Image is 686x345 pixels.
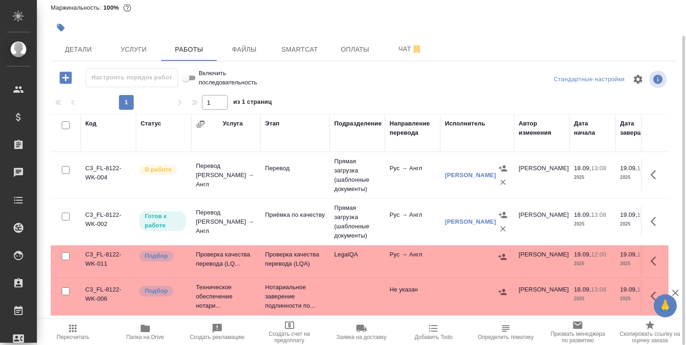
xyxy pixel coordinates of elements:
p: 18.09, [574,286,591,293]
div: Автор изменения [519,119,565,137]
td: [PERSON_NAME] [514,206,569,238]
td: C3_FL-8122-WK-006 [81,280,136,313]
p: 13:08 [591,165,606,172]
button: Назначить [496,208,510,222]
a: [PERSON_NAME] [445,172,496,178]
p: 13:08 [591,286,606,293]
span: Создать рекламацию [190,334,245,340]
button: Создать счет на предоплату [253,319,325,345]
span: Smartcat [278,44,322,55]
p: 19.09, [574,251,591,258]
p: 2025 [620,173,657,182]
p: Готов к работе [145,212,180,230]
p: Подбор [145,286,168,296]
p: 2025 [620,259,657,268]
div: Направление перевода [390,119,436,137]
td: C3_FL-8122-WK-004 [81,159,136,191]
button: Здесь прячутся важные кнопки [645,285,667,307]
td: Техническое обеспечение нотари... [191,278,260,315]
span: Посмотреть информацию [649,71,668,88]
td: Не указан [385,280,440,313]
button: Скопировать ссылку на оценку заказа [614,319,686,345]
span: Услуги [112,44,156,55]
div: split button [551,72,627,87]
button: Назначить [496,285,509,299]
span: Папка на Drive [126,334,164,340]
span: Скопировать ссылку на оценку заказа [620,331,680,344]
p: Нотариальное заверение подлинности по... [265,283,325,310]
span: Пересчитать [57,334,89,340]
div: Дата начала [574,119,611,137]
p: 13:08 [591,211,606,218]
button: Призвать менеджера по развитию [542,319,614,345]
td: Прямая загрузка (шаблонные документы) [330,199,385,245]
span: Работы [167,44,211,55]
td: Перевод [PERSON_NAME] → Англ [191,157,260,194]
button: Добавить тэг [51,18,71,38]
p: 14:00 [637,286,652,293]
div: Статус [141,119,161,128]
p: 100% [103,4,121,11]
td: Проверка качества перевода (LQ... [191,245,260,278]
span: Определить тематику [478,334,533,340]
span: Оплаты [333,44,377,55]
p: 2025 [574,259,611,268]
span: Детали [56,44,101,55]
span: 🙏 [657,296,673,315]
button: Добавить Todo [397,319,469,345]
div: Код [85,119,96,128]
td: [PERSON_NAME] [514,245,569,278]
td: [PERSON_NAME] [514,280,569,313]
button: 🙏 [654,294,677,317]
p: Проверка качества перевода (LQA) [265,250,325,268]
span: Призвать менеджера по развитию [547,331,608,344]
button: Сгруппировать [196,119,205,129]
div: Можно подбирать исполнителей [138,285,187,297]
p: 14:00 [637,211,652,218]
p: 13:00 [637,251,652,258]
a: [PERSON_NAME] [445,218,496,225]
p: В работе [145,165,171,174]
button: Добавить работу [53,68,78,87]
button: Пересчитать [37,319,109,345]
p: 2025 [574,294,611,303]
p: Маржинальность: [51,4,103,11]
p: 12:00 [637,165,652,172]
p: Подбор [145,251,168,261]
span: Заявка на доставку [337,334,386,340]
button: Определить тематику [470,319,542,345]
button: Создать рекламацию [181,319,253,345]
p: 19.09, [620,211,637,218]
div: Исполнитель выполняет работу [138,164,187,176]
p: Перевод [265,164,325,173]
p: 2025 [574,173,611,182]
span: Чат [388,43,432,55]
td: Перевод [PERSON_NAME] → Англ [191,203,260,240]
td: [PERSON_NAME] [514,159,569,191]
p: 19.09, [620,286,637,293]
button: Удалить [496,175,510,189]
p: Приёмка по качеству [265,210,325,220]
div: Дата завершения [620,119,657,137]
p: 2025 [574,220,611,229]
p: 19.09, [620,165,637,172]
p: 18.09, [574,211,591,218]
svg: Отписаться [411,44,422,55]
td: C3_FL-8122-WK-002 [81,206,136,238]
td: C3_FL-8122-WK-011 [81,245,136,278]
span: Добавить Todo [414,334,452,340]
span: из 1 страниц [233,96,272,110]
button: Папка на Drive [109,319,181,345]
p: 12:00 [591,251,606,258]
p: 2025 [620,220,657,229]
button: Здесь прячутся важные кнопки [645,164,667,186]
td: LegalQA [330,245,385,278]
button: Здесь прячутся важные кнопки [645,250,667,272]
div: Услуга [223,119,242,128]
td: Прямая загрузка (шаблонные документы) [330,152,385,198]
td: Рус → Англ [385,206,440,238]
button: Удалить [496,222,510,236]
button: Назначить [496,161,510,175]
span: Файлы [222,44,266,55]
span: Настроить таблицу [627,68,649,90]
